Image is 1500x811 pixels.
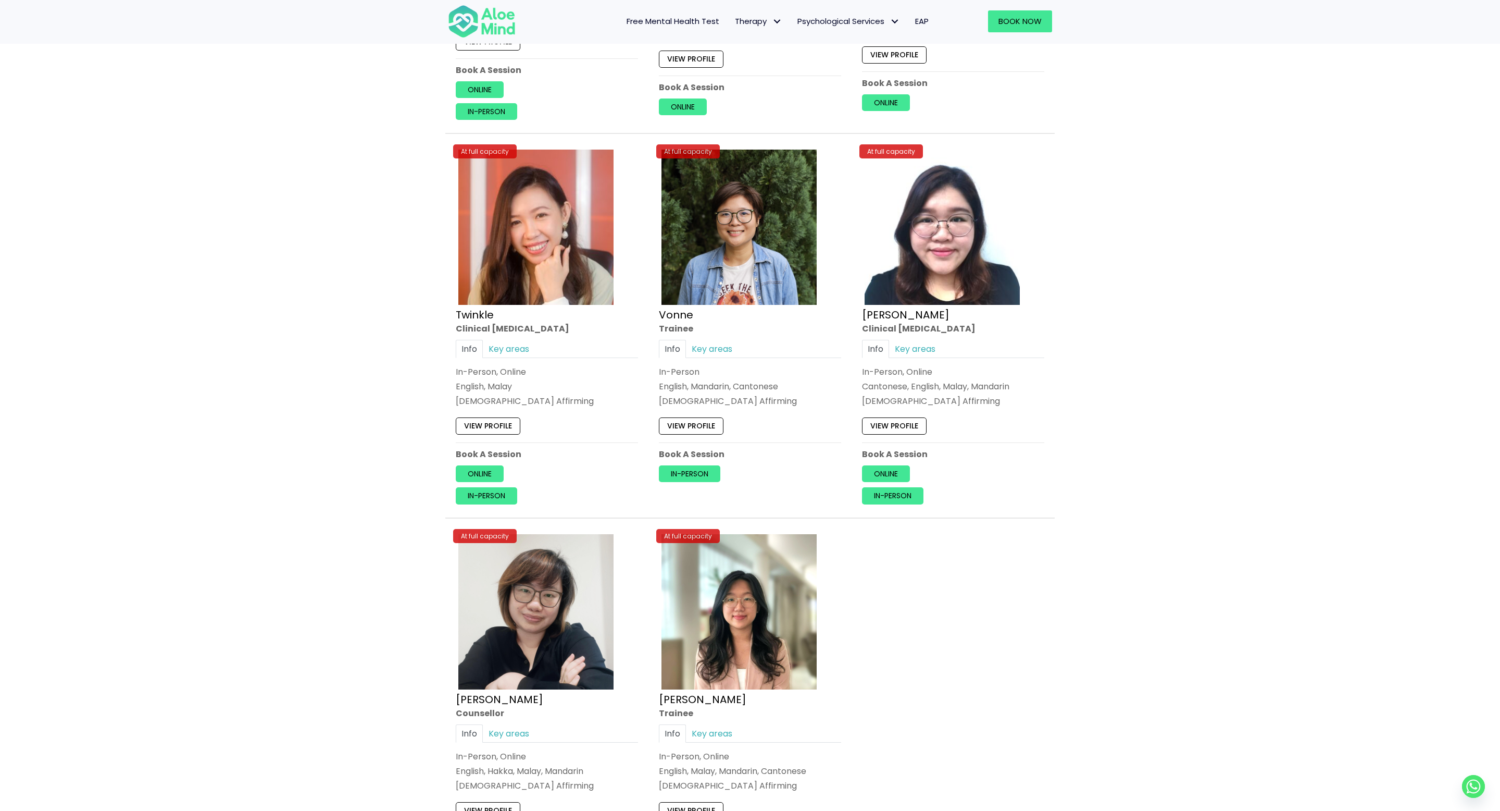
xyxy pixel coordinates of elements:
[456,765,638,777] p: English, Hakka, Malay, Mandarin
[862,487,923,504] a: In-person
[659,692,746,706] a: [PERSON_NAME]
[659,51,723,67] a: View profile
[458,150,614,305] img: twinkle_cropped-300×300
[529,10,936,32] nav: Menu
[862,77,1044,89] p: Book A Session
[659,465,720,482] a: In-person
[661,534,817,690] img: Zi Xuan Trainee Aloe Mind
[659,448,841,460] p: Book A Session
[769,14,784,29] span: Therapy: submenu
[862,395,1044,407] div: [DEMOGRAPHIC_DATA] Affirming
[915,16,929,27] span: EAP
[686,340,738,358] a: Key areas
[453,529,517,543] div: At full capacity
[456,418,520,435] a: View profile
[686,724,738,742] a: Key areas
[907,10,936,32] a: EAP
[458,534,614,690] img: Yvonne crop Aloe Mind
[456,692,543,706] a: [PERSON_NAME]
[627,16,719,27] span: Free Mental Health Test
[456,33,520,50] a: View profile
[862,340,889,358] a: Info
[448,4,516,39] img: Aloe mind Logo
[619,10,727,32] a: Free Mental Health Test
[862,418,927,435] a: View profile
[456,395,638,407] div: [DEMOGRAPHIC_DATA] Affirming
[456,780,638,792] div: [DEMOGRAPHIC_DATA] Affirming
[659,780,841,792] div: [DEMOGRAPHIC_DATA] Affirming
[659,81,841,93] p: Book A Session
[456,366,638,378] div: In-Person, Online
[659,323,841,335] div: Trainee
[735,16,782,27] span: Therapy
[456,724,483,742] a: Info
[862,366,1044,378] div: In-Person, Online
[456,707,638,719] div: Counsellor
[659,418,723,435] a: View profile
[862,448,1044,460] p: Book A Session
[727,10,790,32] a: TherapyTherapy: submenu
[862,94,910,111] a: Online
[1462,775,1485,798] a: Whatsapp
[456,465,504,482] a: Online
[483,340,535,358] a: Key areas
[659,380,841,392] p: English, Mandarin, Cantonese
[790,10,907,32] a: Psychological ServicesPsychological Services: submenu
[456,487,517,504] a: In-person
[859,144,923,158] div: At full capacity
[456,340,483,358] a: Info
[988,10,1052,32] a: Book Now
[659,751,841,763] div: In-Person, Online
[862,465,910,482] a: Online
[659,724,686,742] a: Info
[456,380,638,392] p: English, Malay
[656,144,720,158] div: At full capacity
[862,380,1044,392] p: Cantonese, English, Malay, Mandarin
[998,16,1042,27] span: Book Now
[659,395,841,407] div: [DEMOGRAPHIC_DATA] Affirming
[656,529,720,543] div: At full capacity
[862,308,949,322] a: [PERSON_NAME]
[659,308,693,322] a: Vonne
[862,46,927,63] a: View profile
[456,64,638,76] p: Book A Session
[456,308,494,322] a: Twinkle
[865,150,1020,305] img: Wei Shan_Profile-300×300
[453,144,517,158] div: At full capacity
[659,99,707,115] a: Online
[659,366,841,378] div: In-Person
[659,765,841,777] p: English, Malay, Mandarin, Cantonese
[797,16,899,27] span: Psychological Services
[456,751,638,763] div: In-Person, Online
[483,724,535,742] a: Key areas
[456,103,517,120] a: In-person
[456,448,638,460] p: Book A Session
[887,14,902,29] span: Psychological Services: submenu
[456,323,638,335] div: Clinical [MEDICAL_DATA]
[889,340,941,358] a: Key areas
[661,150,817,305] img: Vonne Trainee
[456,81,504,98] a: Online
[659,340,686,358] a: Info
[862,323,1044,335] div: Clinical [MEDICAL_DATA]
[659,707,841,719] div: Trainee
